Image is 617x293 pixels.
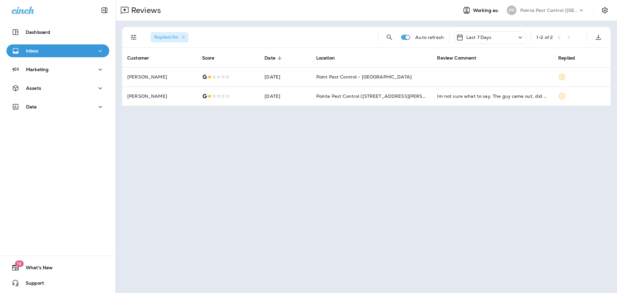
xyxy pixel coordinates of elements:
[127,94,192,99] p: [PERSON_NAME]
[95,4,113,17] button: Collapse Sidebar
[507,5,516,15] div: PP
[259,67,311,87] td: [DATE]
[129,5,161,15] p: Reviews
[26,30,50,35] p: Dashboard
[415,35,444,40] p: Auto refresh
[15,261,23,267] span: 19
[202,55,215,61] span: Score
[26,48,38,53] p: Inbox
[536,35,553,40] div: 1 - 2 of 2
[6,82,109,95] button: Assets
[473,8,500,13] span: Working as:
[383,31,396,44] button: Search Reviews
[264,55,275,61] span: Date
[26,86,41,91] p: Assets
[154,34,178,40] span: Replied : No
[127,55,157,61] span: Customer
[264,55,284,61] span: Date
[6,63,109,76] button: Marketing
[6,261,109,274] button: 19What's New
[520,8,578,13] p: Pointe Pest Control ([GEOGRAPHIC_DATA])
[316,55,343,61] span: Location
[6,26,109,39] button: Dashboard
[150,32,189,42] div: Replied:No
[26,67,49,72] p: Marketing
[558,55,575,61] span: Replied
[558,55,583,61] span: Replied
[437,55,476,61] span: Review Comment
[127,55,149,61] span: Customer
[316,74,412,80] span: Point Pest Control - [GEOGRAPHIC_DATA]
[26,104,37,109] p: Data
[316,93,452,99] span: Pointe Pest Control ([STREET_ADDRESS][PERSON_NAME] )
[19,280,44,288] span: Support
[6,277,109,289] button: Support
[316,55,335,61] span: Location
[599,5,611,16] button: Settings
[202,55,223,61] span: Score
[6,44,109,57] button: Inbox
[466,35,492,40] p: Last 7 Days
[437,93,548,99] div: Im not sure what to say. The guy came out, did not fix the problem at all. I was incredibly disap...
[127,74,192,79] p: [PERSON_NAME]
[6,100,109,113] button: Data
[259,87,311,106] td: [DATE]
[592,31,605,44] button: Export as CSV
[127,31,140,44] button: Filters
[437,55,485,61] span: Review Comment
[19,265,53,273] span: What's New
